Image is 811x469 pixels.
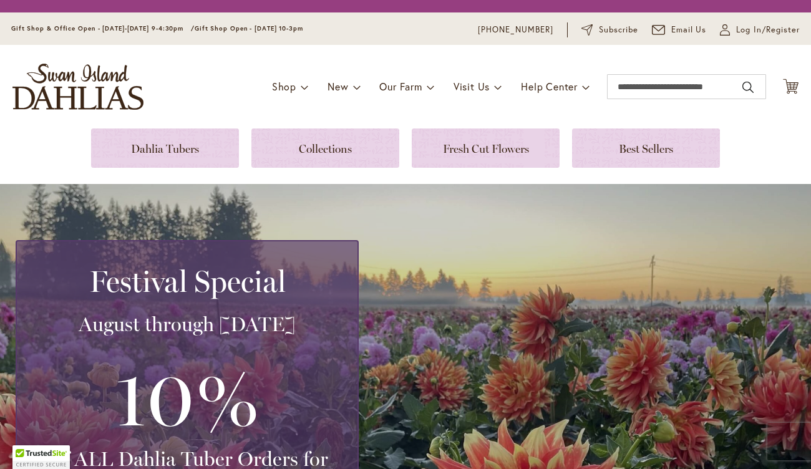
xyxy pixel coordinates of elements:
a: store logo [12,64,143,110]
span: New [328,80,348,93]
span: Gift Shop & Office Open - [DATE]-[DATE] 9-4:30pm / [11,24,195,32]
h2: Festival Special [32,264,342,299]
span: Help Center [521,80,578,93]
span: Email Us [671,24,707,36]
h3: 10% [32,349,342,447]
span: Gift Shop Open - [DATE] 10-3pm [195,24,303,32]
span: Subscribe [599,24,638,36]
span: Visit Us [454,80,490,93]
a: Log In/Register [720,24,800,36]
h3: August through [DATE] [32,312,342,337]
button: Search [742,77,754,97]
a: Subscribe [581,24,638,36]
span: Our Farm [379,80,422,93]
a: Email Us [652,24,707,36]
span: Shop [272,80,296,93]
span: Log In/Register [736,24,800,36]
a: [PHONE_NUMBER] [478,24,553,36]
